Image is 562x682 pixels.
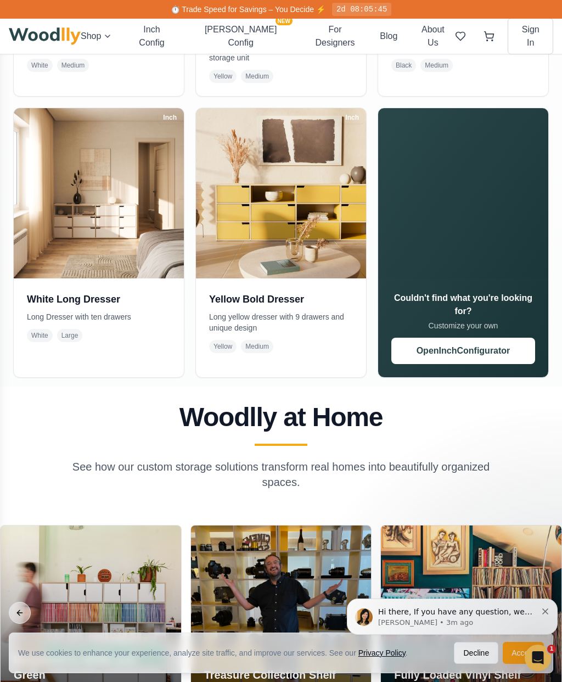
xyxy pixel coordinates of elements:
[57,329,83,342] span: Large
[276,16,293,25] span: NEW
[241,70,273,83] span: Medium
[171,5,325,14] span: ⏱️ Trade Speed for Savings – You Decide ⚡
[420,59,453,72] span: Medium
[503,642,544,664] button: Accept
[358,649,406,657] a: Privacy Policy
[209,292,353,307] h3: Yellow Bold Dresser
[525,645,551,671] iframe: Intercom live chat
[27,59,53,72] span: White
[18,647,417,658] div: We use cookies to enhance your experience, analyze site traffic, and improve our services. See our .
[27,292,171,307] h3: White Long Dresser
[415,23,451,49] button: About Us
[57,59,89,72] span: Medium
[81,30,112,43] button: Shop
[380,30,397,43] button: Blog
[13,404,549,431] h2: Woodlly at Home
[391,292,535,318] h3: Couldn't find what you're looking for?
[378,108,548,278] video: Your browser does not support the video tag.
[130,23,173,49] button: Inch Config
[209,70,237,83] span: Yellow
[196,108,366,278] img: Yellow Bold Dresser
[241,340,273,353] span: Medium
[70,459,492,490] p: See how our custom storage solutions transform real homes into beautifully organized spaces.
[342,575,562,652] iframe: Intercom notifications message
[391,59,416,72] span: Black
[508,18,553,54] button: Sign In
[192,23,290,49] button: [PERSON_NAME] ConfigNEW
[308,23,362,49] button: For Designers
[391,338,535,364] button: OpenInchConfigurator
[340,111,364,124] div: Inch
[209,311,353,333] p: Long yellow dresser with 9 drawers and unique design
[391,320,535,331] p: Customize your own
[27,311,171,322] p: Long Dresser with ten drawers
[332,3,391,16] div: 2d 08:05:45
[209,340,237,353] span: Yellow
[547,645,556,653] span: 1
[27,329,53,342] span: White
[158,111,182,124] div: Inch
[14,108,184,278] img: White Long Dresser
[9,27,81,45] img: Woodlly
[454,642,498,664] button: Decline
